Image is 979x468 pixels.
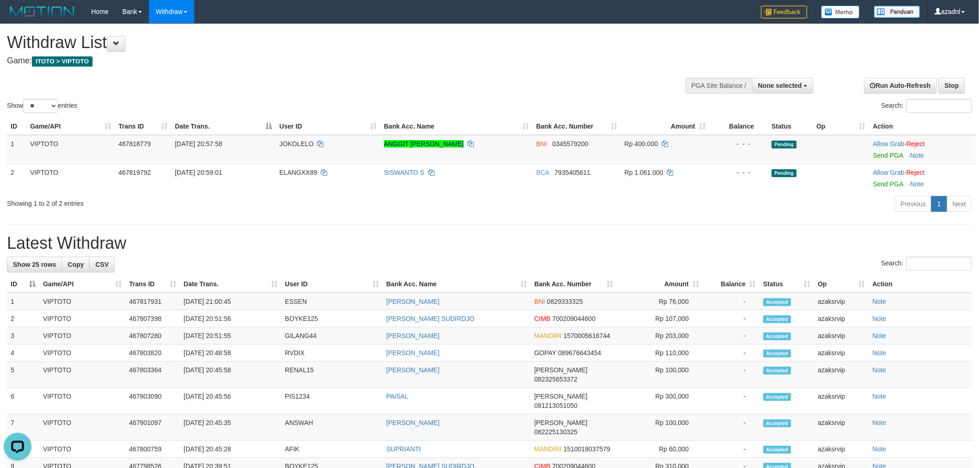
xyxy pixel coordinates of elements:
[39,293,125,310] td: VIPTOTO
[7,5,77,18] img: MOTION_logo.png
[281,276,383,293] th: User ID: activate to sort column ascending
[814,276,869,293] th: Op: activate to sort column ascending
[814,388,869,414] td: azaksrvip
[906,99,972,113] input: Search:
[772,141,797,148] span: Pending
[281,388,383,414] td: PIS1234
[906,140,925,148] a: Reject
[763,298,791,306] span: Accepted
[703,310,760,327] td: -
[39,327,125,345] td: VIPTOTO
[564,445,610,453] span: Copy 1510018037579 to clipboard
[547,298,583,305] span: Copy 0829333325 to clipboard
[7,345,39,362] td: 4
[279,140,314,148] span: JOKOLELO
[171,118,276,135] th: Date Trans.: activate to sort column descending
[555,169,591,176] span: Copy 7935405611 to clipboard
[39,276,125,293] th: Game/API: activate to sort column ascending
[175,169,222,176] span: [DATE] 20:59:01
[7,135,26,164] td: 1
[763,333,791,340] span: Accepted
[534,298,545,305] span: BNI
[281,362,383,388] td: RENAL15
[881,257,972,271] label: Search:
[939,78,965,93] a: Stop
[534,428,577,436] span: Copy 082225130325 to clipboard
[814,441,869,458] td: azaksrvip
[180,414,281,441] td: [DATE] 20:45:35
[813,118,869,135] th: Op: activate to sort column ascending
[7,327,39,345] td: 3
[383,276,531,293] th: Bank Acc. Name: activate to sort column ascending
[125,414,180,441] td: 467801097
[873,152,903,159] a: Send PGA
[947,196,972,212] a: Next
[761,6,807,18] img: Feedback.jpg
[7,234,972,252] h1: Latest Withdraw
[180,310,281,327] td: [DATE] 20:51:56
[625,169,663,176] span: Rp 1.061.000
[552,140,589,148] span: Copy 0345579200 to clipboard
[7,388,39,414] td: 6
[814,414,869,441] td: azaksrvip
[931,196,947,212] a: 1
[869,164,976,192] td: ·
[821,6,860,18] img: Button%20Memo.svg
[713,168,764,177] div: - - -
[814,293,869,310] td: azaksrvip
[39,310,125,327] td: VIPTOTO
[564,332,610,339] span: Copy 1570005616744 to clipboard
[534,332,562,339] span: MANDIRI
[7,293,39,310] td: 1
[763,393,791,401] span: Accepted
[911,180,924,188] a: Note
[703,327,760,345] td: -
[617,345,703,362] td: Rp 110,000
[281,345,383,362] td: RVDIX
[118,169,151,176] span: 467819792
[895,196,932,212] a: Previous
[552,315,595,322] span: Copy 700209044600 to clipboard
[703,414,760,441] td: -
[68,261,84,268] span: Copy
[384,169,424,176] a: SISWANTO S
[617,414,703,441] td: Rp 100,000
[617,327,703,345] td: Rp 203,000
[814,362,869,388] td: azaksrvip
[386,419,440,426] a: [PERSON_NAME]
[534,315,551,322] span: CIMB
[23,99,58,113] select: Showentries
[7,414,39,441] td: 7
[533,118,621,135] th: Bank Acc. Number: activate to sort column ascending
[864,78,937,93] a: Run Auto-Refresh
[7,99,77,113] label: Show entries
[180,276,281,293] th: Date Trans.: activate to sort column ascending
[4,4,31,31] button: Open LiveChat chat widget
[39,345,125,362] td: VIPTOTO
[703,362,760,388] td: -
[558,349,601,357] span: Copy 089676643454 to clipboard
[180,362,281,388] td: [DATE] 20:45:58
[685,78,752,93] div: PGA Site Balance /
[873,419,886,426] a: Note
[62,257,90,272] a: Copy
[26,135,115,164] td: VIPTOTO
[180,327,281,345] td: [DATE] 20:51:55
[709,118,768,135] th: Balance
[125,441,180,458] td: 467800759
[873,366,886,374] a: Note
[125,345,180,362] td: 467803820
[752,78,814,93] button: None selected
[276,118,380,135] th: User ID: activate to sort column ascending
[125,310,180,327] td: 467807398
[386,298,440,305] a: [PERSON_NAME]
[386,315,475,322] a: [PERSON_NAME] SUDIRDJO
[873,445,886,453] a: Note
[758,82,802,89] span: None selected
[175,140,222,148] span: [DATE] 20:57:58
[873,140,906,148] span: ·
[534,349,556,357] span: GOPAY
[869,118,976,135] th: Action
[7,276,39,293] th: ID: activate to sort column descending
[39,362,125,388] td: VIPTOTO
